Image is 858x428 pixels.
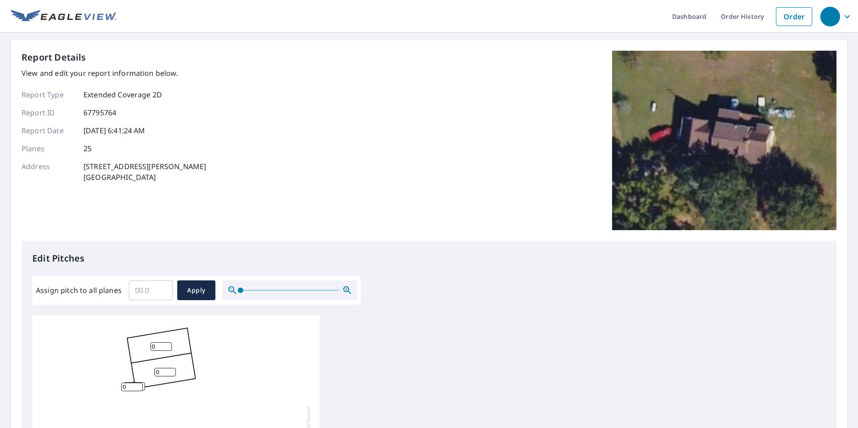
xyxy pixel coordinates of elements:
[22,161,75,183] p: Address
[184,285,208,296] span: Apply
[22,107,75,118] p: Report ID
[83,161,206,183] p: [STREET_ADDRESS][PERSON_NAME] [GEOGRAPHIC_DATA]
[129,278,173,303] input: 00.0
[22,125,75,136] p: Report Date
[36,285,122,296] label: Assign pitch to all planes
[22,51,86,64] p: Report Details
[32,252,826,265] p: Edit Pitches
[177,280,215,300] button: Apply
[83,107,116,118] p: 67795764
[612,51,836,230] img: Top image
[22,68,206,79] p: View and edit your report information below.
[83,125,145,136] p: [DATE] 6:41:24 AM
[22,143,75,154] p: Planes
[22,89,75,100] p: Report Type
[83,143,92,154] p: 25
[11,10,117,23] img: EV Logo
[776,7,812,26] a: Order
[83,89,162,100] p: Extended Coverage 2D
